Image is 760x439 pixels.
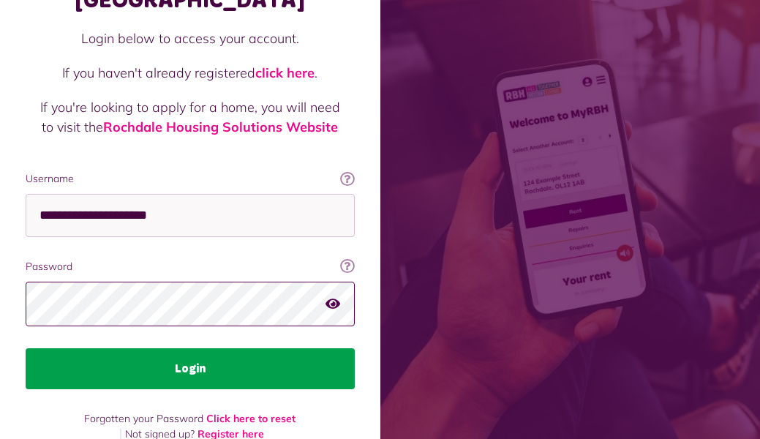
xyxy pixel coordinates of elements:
[255,64,315,81] a: click here
[84,412,203,425] span: Forgotten your Password
[26,171,355,187] label: Username
[40,97,340,137] p: If you're looking to apply for a home, you will need to visit the
[40,29,340,48] p: Login below to access your account.
[103,119,338,135] a: Rochdale Housing Solutions Website
[40,63,340,83] p: If you haven't already registered .
[206,412,296,425] a: Click here to reset
[26,259,355,274] label: Password
[26,348,355,389] button: Login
